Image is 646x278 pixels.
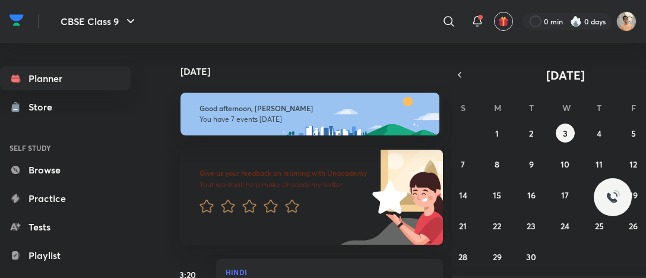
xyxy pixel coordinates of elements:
img: ttu [606,190,620,204]
abbr: Sunday [461,102,465,113]
abbr: September 26, 2025 [629,220,638,232]
button: September 5, 2025 [624,124,643,143]
h6: Give us your feedback on learning with Unacademy [199,169,369,178]
abbr: September 16, 2025 [527,189,536,201]
button: September 30, 2025 [522,247,541,266]
abbr: September 1, 2025 [495,128,499,139]
abbr: September 3, 2025 [563,128,568,139]
abbr: September 14, 2025 [459,189,467,201]
button: September 15, 2025 [487,185,506,204]
span: [DATE] [546,67,585,83]
img: avatar [498,16,509,27]
abbr: September 7, 2025 [461,159,465,170]
button: September 11, 2025 [590,154,609,173]
abbr: September 2, 2025 [529,128,533,139]
button: September 24, 2025 [556,216,575,235]
button: September 21, 2025 [454,216,473,235]
img: afternoon [180,93,439,135]
abbr: September 28, 2025 [458,251,467,263]
button: September 4, 2025 [590,124,609,143]
img: Company Logo [9,11,24,29]
abbr: September 30, 2025 [526,251,536,263]
button: September 29, 2025 [487,247,506,266]
abbr: September 23, 2025 [527,220,536,232]
a: Company Logo [9,11,24,32]
abbr: September 11, 2025 [596,159,603,170]
abbr: September 22, 2025 [493,220,501,232]
button: September 25, 2025 [590,216,609,235]
button: September 8, 2025 [487,154,506,173]
abbr: Monday [494,102,501,113]
button: September 22, 2025 [487,216,506,235]
abbr: Friday [631,102,636,113]
abbr: Tuesday [529,102,534,113]
button: September 19, 2025 [624,185,643,204]
h4: [DATE] [180,67,455,76]
h6: Good afternoon, [PERSON_NAME] [199,104,424,113]
button: September 10, 2025 [556,154,575,173]
p: You have 7 events [DATE] [199,115,424,124]
abbr: September 5, 2025 [631,128,636,139]
div: Store [28,100,59,114]
button: September 28, 2025 [454,247,473,266]
abbr: September 10, 2025 [560,159,569,170]
img: Aashman Srivastava [616,11,636,31]
img: streak [570,15,582,27]
abbr: Wednesday [562,102,571,113]
button: September 7, 2025 [454,154,473,173]
button: September 23, 2025 [522,216,541,235]
p: Hindi [226,268,433,276]
button: September 12, 2025 [624,154,643,173]
button: September 16, 2025 [522,185,541,204]
abbr: September 4, 2025 [597,128,601,139]
abbr: September 8, 2025 [495,159,499,170]
abbr: September 15, 2025 [493,189,501,201]
abbr: September 25, 2025 [595,220,604,232]
abbr: September 17, 2025 [561,189,569,201]
abbr: September 24, 2025 [560,220,569,232]
button: September 2, 2025 [522,124,541,143]
abbr: Thursday [597,102,601,113]
abbr: September 9, 2025 [529,159,534,170]
button: September 14, 2025 [454,185,473,204]
img: feedback_image [332,150,443,245]
button: CBSE Class 9 [53,10,145,33]
abbr: September 29, 2025 [493,251,502,263]
button: avatar [494,12,513,31]
button: September 26, 2025 [624,216,643,235]
button: September 18, 2025 [590,185,609,204]
abbr: September 19, 2025 [629,189,638,201]
p: Your word will help make Unacademy better [199,180,369,189]
abbr: September 21, 2025 [459,220,467,232]
abbr: September 12, 2025 [629,159,637,170]
button: September 9, 2025 [522,154,541,173]
button: September 1, 2025 [487,124,506,143]
button: September 3, 2025 [556,124,575,143]
button: September 17, 2025 [556,185,575,204]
